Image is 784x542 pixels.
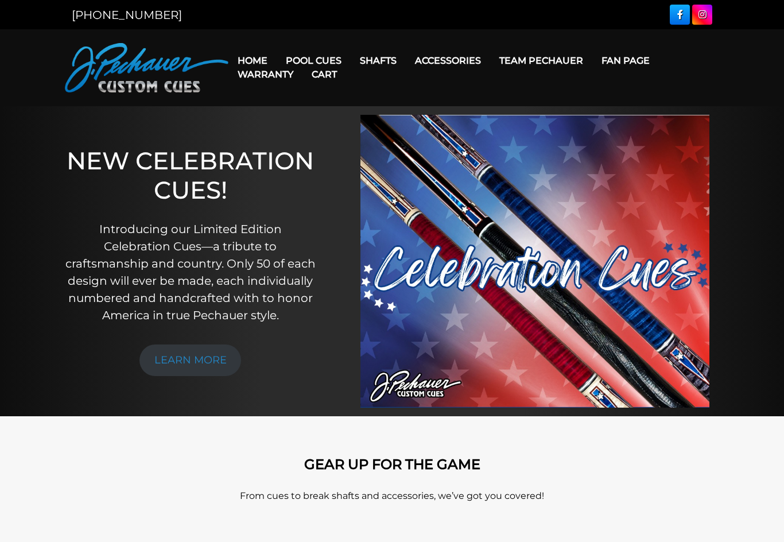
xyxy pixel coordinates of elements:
[406,46,490,75] a: Accessories
[65,43,228,92] img: Pechauer Custom Cues
[64,146,316,204] h1: NEW CELEBRATION CUES!
[139,344,242,376] a: LEARN MORE
[65,489,719,503] p: From cues to break shafts and accessories, we’ve got you covered!
[277,46,351,75] a: Pool Cues
[304,456,480,473] strong: GEAR UP FOR THE GAME
[592,46,659,75] a: Fan Page
[351,46,406,75] a: Shafts
[228,46,277,75] a: Home
[64,220,316,324] p: Introducing our Limited Edition Celebration Cues—a tribute to craftsmanship and country. Only 50 ...
[72,8,182,22] a: [PHONE_NUMBER]
[228,60,302,89] a: Warranty
[302,60,346,89] a: Cart
[490,46,592,75] a: Team Pechauer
